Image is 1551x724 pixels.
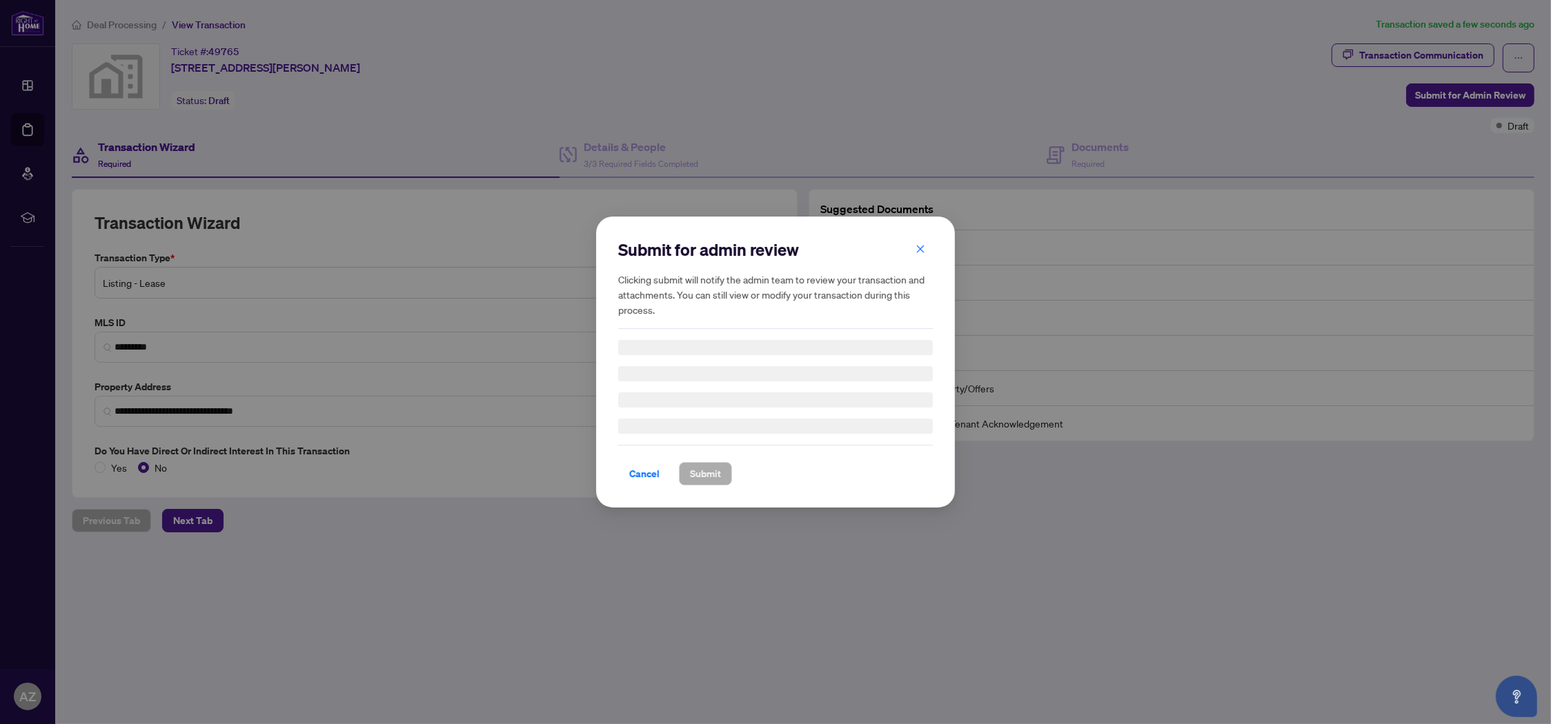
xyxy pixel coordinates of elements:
button: Cancel [618,462,671,485]
span: Cancel [629,463,660,485]
h5: Clicking submit will notify the admin team to review your transaction and attachments. You can st... [618,272,933,317]
h2: Submit for admin review [618,239,933,261]
span: close [916,244,925,254]
button: Submit [679,462,732,485]
button: Open asap [1496,676,1537,717]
